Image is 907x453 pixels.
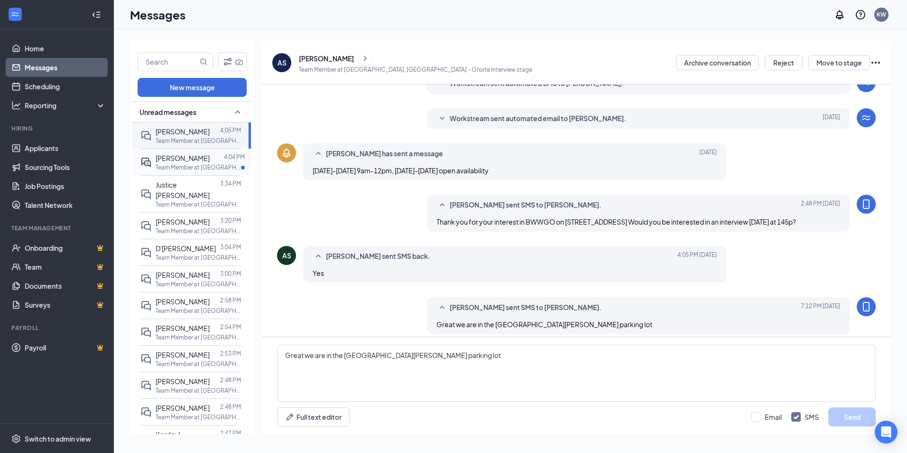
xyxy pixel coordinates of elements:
[313,251,324,262] svg: SmallChevronUp
[156,244,216,253] span: D'[PERSON_NAME]
[25,338,106,357] a: PayrollCrown
[436,199,448,211] svg: SmallChevronUp
[156,324,210,332] span: [PERSON_NAME]
[156,297,210,306] span: [PERSON_NAME]
[313,166,489,175] span: [DATE]-[DATE] 9am-12pm, [DATE]-[DATE] open availability
[140,353,152,365] svg: DoubleChat
[699,148,717,160] span: [DATE]
[10,9,20,19] svg: WorkstreamLogo
[11,101,21,110] svg: Analysis
[140,189,152,200] svg: DoubleChat
[156,280,241,288] p: Team Member at [GEOGRAPHIC_DATA], [GEOGRAPHIC_DATA]
[677,251,717,262] span: [DATE] 4:05 PM
[11,324,104,332] div: Payroll
[277,407,350,426] button: Full text editorPen
[875,421,898,444] div: Open Intercom Messenger
[436,113,448,124] svg: SmallChevronDown
[156,333,241,341] p: Team Member at [GEOGRAPHIC_DATA], [GEOGRAPHIC_DATA]
[156,413,241,421] p: Team Member at [GEOGRAPHIC_DATA], [GEOGRAPHIC_DATA]
[224,153,245,161] p: 4:04 PM
[140,406,152,418] svg: DoubleChat
[436,217,796,226] span: Thank you for your interest in BWWGO on [STREET_ADDRESS] Would you be interested in an interview ...
[299,66,532,74] p: Team Member at [GEOGRAPHIC_DATA], [GEOGRAPHIC_DATA] - Onsite Interview stage
[140,247,152,258] svg: DoubleChat
[220,126,241,134] p: 4:05 PM
[156,127,210,136] span: [PERSON_NAME]
[278,58,287,67] div: AS
[281,147,292,159] svg: Bell
[156,154,210,162] span: [PERSON_NAME]
[25,39,106,58] a: Home
[222,56,233,67] svg: Filter
[436,302,448,313] svg: SmallChevronUp
[140,157,152,168] svg: ActiveDoubleChat
[156,430,210,449] span: Kordeyl [PERSON_NAME]
[25,434,91,444] div: Switch to admin view
[220,323,241,331] p: 2:54 PM
[25,276,106,295] a: DocumentsCrown
[358,51,372,66] button: ChevronRight
[801,199,840,211] span: [DATE] 2:48 PM
[861,112,872,123] svg: WorkstreamLogo
[156,271,210,279] span: [PERSON_NAME]
[450,302,602,313] span: [PERSON_NAME] sent SMS to [PERSON_NAME].
[139,107,196,117] span: Unread messages
[220,217,241,225] p: 3:20 PM
[156,307,241,315] p: Team Member at [GEOGRAPHIC_DATA], [GEOGRAPHIC_DATA]
[450,199,602,211] span: [PERSON_NAME] sent SMS to [PERSON_NAME].
[676,55,759,70] button: Archive conversation
[25,139,106,158] a: Applicants
[285,412,295,422] svg: Pen
[138,53,198,71] input: Search
[25,238,106,257] a: OnboardingCrown
[156,217,210,226] span: [PERSON_NAME]
[218,52,247,71] button: Filter (2)
[313,148,324,160] svg: SmallChevronUp
[861,301,872,312] svg: MobileSms
[232,106,243,118] svg: SmallChevronUp
[25,196,106,215] a: Talent Network
[25,58,106,77] a: Messages
[156,227,241,235] p: Team Member at [GEOGRAPHIC_DATA], [GEOGRAPHIC_DATA]
[11,224,104,232] div: Team Management
[156,180,210,199] span: Justice [PERSON_NAME]
[25,101,106,110] div: Reporting
[450,113,626,124] span: Workstream sent automated email to [PERSON_NAME].
[877,10,886,19] div: KW
[282,251,291,260] div: AS
[220,403,241,411] p: 2:48 PM
[140,327,152,338] svg: DoubleChat
[11,434,21,444] svg: Settings
[11,124,104,132] div: Hiring
[156,350,210,359] span: [PERSON_NAME]
[25,295,106,314] a: SurveysCrown
[326,251,430,262] span: [PERSON_NAME] sent SMS back.
[156,254,241,262] p: Team Member at [GEOGRAPHIC_DATA], [GEOGRAPHIC_DATA]
[299,54,354,63] div: [PERSON_NAME]
[130,7,185,23] h1: Messages
[326,148,443,160] span: [PERSON_NAME] has sent a message
[823,113,840,124] span: [DATE]
[140,380,152,391] svg: DoubleChat
[834,9,845,20] svg: Notifications
[156,377,210,386] span: [PERSON_NAME]
[870,57,881,68] svg: Ellipses
[220,429,241,437] p: 2:47 PM
[828,407,876,426] button: Send
[861,198,872,210] svg: MobileSms
[92,10,101,19] svg: Collapse
[220,243,241,251] p: 3:04 PM
[765,55,803,70] button: Reject
[220,270,241,278] p: 3:00 PM
[156,387,241,395] p: Team Member at [GEOGRAPHIC_DATA], [GEOGRAPHIC_DATA]
[25,177,106,196] a: Job Postings
[200,58,207,66] svg: MagnifyingGlass
[220,349,241,358] p: 2:53 PM
[156,404,210,412] span: [PERSON_NAME]
[313,269,324,277] span: Yes
[220,296,241,304] p: 2:58 PM
[138,78,247,97] button: New message
[156,163,241,171] p: Team Member at [GEOGRAPHIC_DATA], [GEOGRAPHIC_DATA]
[361,53,370,64] svg: ChevronRight
[156,360,241,368] p: Team Member at [GEOGRAPHIC_DATA], [GEOGRAPHIC_DATA]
